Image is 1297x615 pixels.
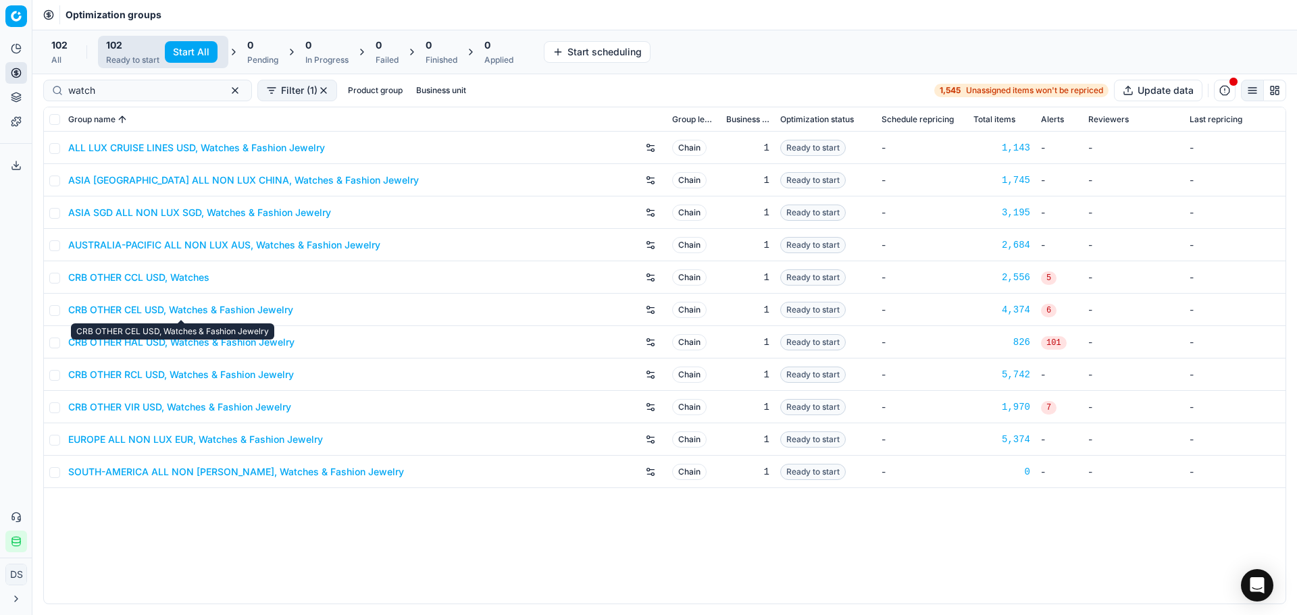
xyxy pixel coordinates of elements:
span: Last repricing [1190,114,1242,125]
span: Reviewers [1088,114,1129,125]
td: - [876,326,968,358]
span: 0 [484,38,490,52]
div: 1,970 [973,400,1030,414]
span: 101 [1041,336,1067,350]
td: - [1184,326,1286,358]
span: Schedule repricing [882,114,954,125]
div: 1 [726,336,769,349]
td: - [1083,132,1184,164]
div: Failed [376,55,399,65]
button: Start scheduling [544,41,651,63]
nav: breadcrumb [66,8,161,22]
td: - [876,261,968,294]
div: Ready to start [106,55,159,65]
a: 0 [973,465,1030,479]
td: - [1184,196,1286,229]
div: 5,742 [973,368,1030,381]
a: 5,374 [973,433,1030,446]
td: - [1184,358,1286,391]
span: Ready to start [780,431,846,448]
span: 0 [376,38,382,52]
strong: 1,545 [940,85,961,96]
td: - [1184,294,1286,326]
td: - [876,132,968,164]
div: 1 [726,238,769,252]
div: CRB OTHER CEL USD, Watches & Fashion Jewelry [71,323,274,340]
span: Ready to start [780,367,846,383]
a: 4,374 [973,303,1030,317]
button: Business unit [411,82,472,99]
span: Total items [973,114,1015,125]
span: Chain [672,237,707,253]
td: - [1036,196,1083,229]
div: 1 [726,141,769,155]
td: - [876,358,968,391]
span: Optimization status [780,114,854,125]
a: CRB OTHER VIR USD, Watches & Fashion Jewelry [68,400,291,414]
span: Ready to start [780,399,846,415]
span: 7 [1041,401,1057,415]
td: - [1184,391,1286,423]
input: Search [68,84,216,97]
td: - [876,294,968,326]
button: Sorted by Group name ascending [116,113,129,126]
a: 2,556 [973,271,1030,284]
span: 6 [1041,304,1057,317]
span: Ready to start [780,334,846,350]
a: ALL LUX CRUISE LINES USD, Watches & Fashion Jewelry [68,141,325,155]
td: - [1036,164,1083,196]
span: Unassigned items won't be repriced [966,85,1103,96]
a: 1,143 [973,141,1030,155]
div: 2,684 [973,238,1030,252]
td: - [876,456,968,488]
span: Chain [672,302,707,318]
span: Business unit [726,114,769,125]
span: Chain [672,334,707,350]
span: Ready to start [780,269,846,286]
span: Alerts [1041,114,1064,125]
td: - [1083,456,1184,488]
button: Start All [165,41,218,63]
a: 826 [973,336,1030,349]
div: In Progress [305,55,349,65]
td: - [1036,132,1083,164]
td: - [1083,196,1184,229]
td: - [1184,423,1286,456]
div: 1 [726,303,769,317]
td: - [1083,326,1184,358]
button: Update data [1114,80,1202,101]
span: Chain [672,464,707,480]
span: 5 [1041,271,1057,285]
td: - [876,423,968,456]
td: - [1036,229,1083,261]
div: Pending [247,55,278,65]
span: Chain [672,399,707,415]
td: - [1184,456,1286,488]
span: Optimization groups [66,8,161,22]
td: - [1083,261,1184,294]
td: - [1083,229,1184,261]
span: Ready to start [780,464,846,480]
td: - [1184,132,1286,164]
div: 1 [726,271,769,284]
a: AUSTRALIA-PACIFIC ALL NON LUX AUS, Watches & Fashion Jewelry [68,238,380,252]
span: 102 [51,38,68,52]
td: - [1036,456,1083,488]
div: 1 [726,206,769,219]
a: CRB OTHER CCL USD, Watches [68,271,209,284]
button: Filter (1) [257,80,337,101]
a: ASIA [GEOGRAPHIC_DATA] ALL NON LUX CHINA, Watches & Fashion Jewelry [68,173,419,187]
div: Open Intercom Messenger [1241,569,1273,601]
div: All [51,55,68,65]
a: 1,745 [973,173,1030,187]
a: 3,195 [973,206,1030,219]
span: DS [6,564,26,585]
a: CRB OTHER RCL USD, Watches & Fashion Jewelry [68,368,294,381]
button: DS [5,564,27,585]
